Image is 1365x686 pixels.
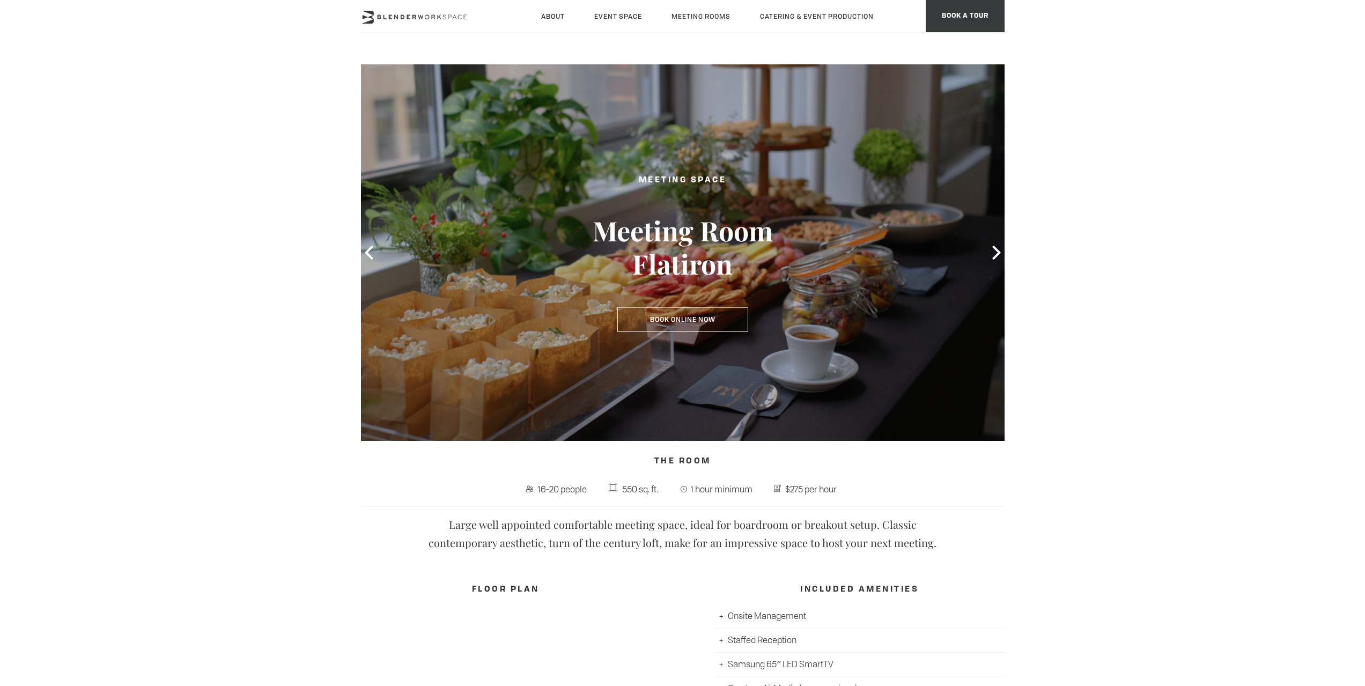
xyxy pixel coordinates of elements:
[715,580,1005,600] h4: INCLUDED AMENITIES
[415,515,951,552] p: Large well appointed comfortable meeting space, ideal for boardroom or breakout setup. Classic co...
[361,452,1005,472] h4: The Room
[559,174,806,187] h2: Meeting Space
[361,580,651,600] h4: FLOOR PLAN
[715,629,1005,653] li: Staffed Reception
[783,481,839,498] span: $275 per hour
[689,481,756,498] span: 1 hour minimum
[559,214,806,281] h3: Meeting Room Flatiron
[617,307,748,332] a: Book Online Now
[619,481,661,498] span: 550 sq. ft.
[715,653,1005,677] li: Samsung 65″ LED SmartTV
[535,481,589,498] span: 16-20 people
[715,604,1005,629] li: Onsite Management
